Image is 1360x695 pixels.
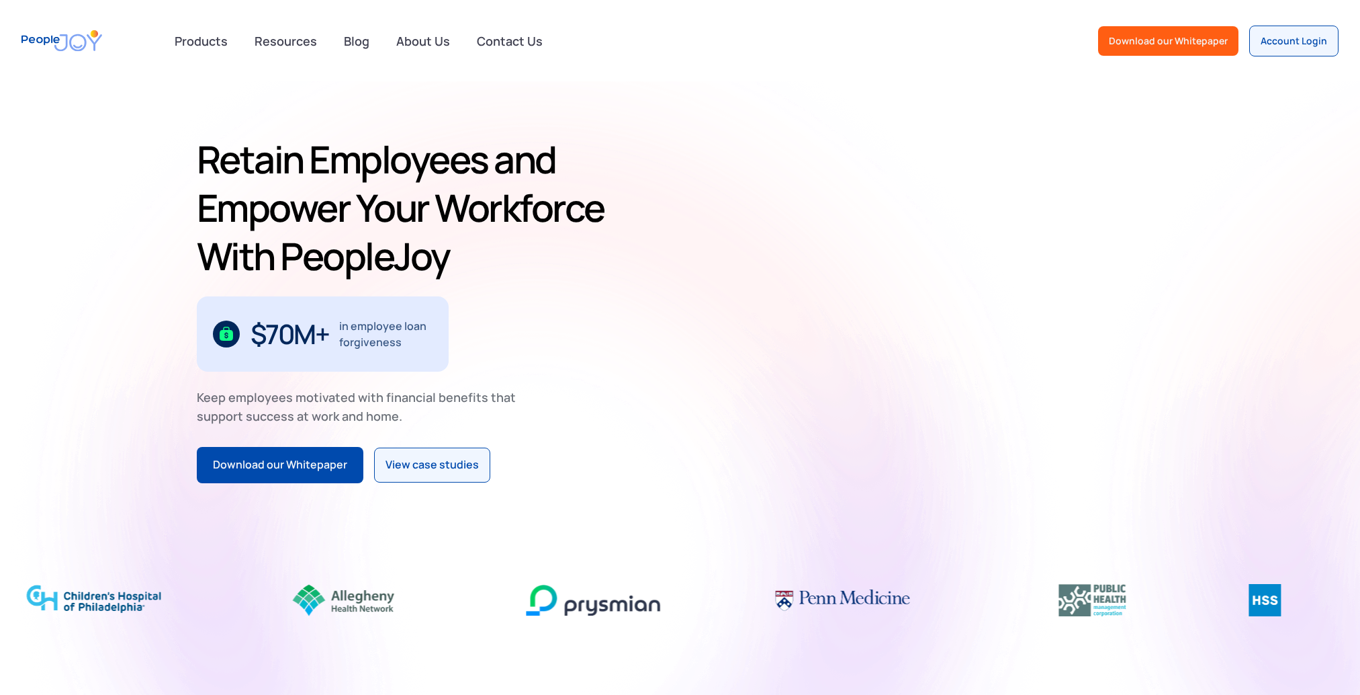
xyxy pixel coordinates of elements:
[388,26,458,56] a: About Us
[336,26,377,56] a: Blog
[167,28,236,54] div: Products
[1249,26,1339,56] a: Account Login
[251,323,329,345] div: $70M+
[197,447,363,483] a: Download our Whitepaper
[469,26,551,56] a: Contact Us
[339,318,433,350] div: in employee loan forgiveness
[1261,34,1327,48] div: Account Login
[386,456,479,474] div: View case studies
[1098,26,1238,56] a: Download our Whitepaper
[246,26,325,56] a: Resources
[197,296,449,372] div: 1 / 3
[197,135,674,280] h1: Retain Employees and Empower Your Workforce With PeopleJoy
[374,448,490,483] a: View case studies
[1109,34,1228,48] div: Download our Whitepaper
[21,22,102,60] a: home
[213,456,347,474] div: Download our Whitepaper
[197,388,527,425] div: Keep employees motivated with financial benefits that support success at work and home.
